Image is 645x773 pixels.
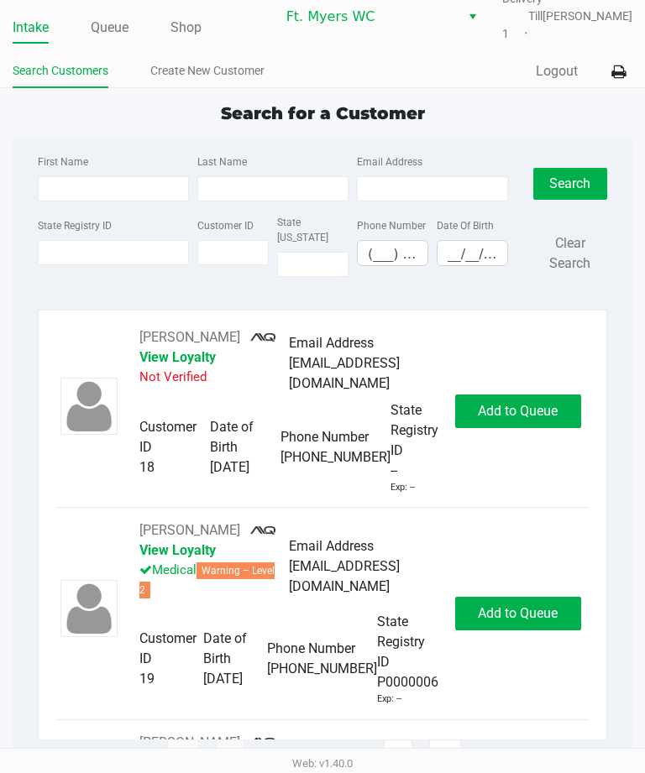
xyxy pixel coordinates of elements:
app-submit-button: Move to first page [167,739,199,773]
span: [DATE] [203,671,243,687]
span: [PERSON_NAME] [543,8,632,25]
span: Ft. Myers WC [286,7,450,27]
span: Customer ID [139,630,197,666]
span: [PHONE_NUMBER] [281,449,391,465]
label: Customer ID [197,218,254,233]
span: [PHONE_NUMBER] [267,661,377,676]
span: State Registry ID [391,402,438,458]
a: Intake [13,16,49,39]
button: See customer info [139,733,240,753]
span: [DATE] [210,459,249,475]
div: Exp: -- [377,692,401,707]
app-submit-button: Next [384,739,412,773]
input: Format: (999) 999-9999 [358,241,427,267]
label: Phone Number [357,218,426,233]
span: P0000006 [377,672,438,692]
span: Date of Birth [210,419,254,455]
app-submit-button: Move to last page [429,739,461,773]
span: Date of Birth [203,630,247,666]
label: State [US_STATE] [277,215,349,245]
span: Web: v1.40.0 [292,757,353,770]
button: See customer info [139,520,240,541]
label: Date Of Birth [437,218,494,233]
button: Logout [536,61,578,81]
span: Add to Queue [478,403,558,419]
a: Search Customers [13,60,108,81]
span: 19 [139,671,155,687]
span: Email Address [289,335,374,351]
kendo-maskedtextbox: Format: MM/DD/YYYY [437,240,508,266]
span: Add to Queue [478,605,558,621]
a: Queue [91,16,128,39]
label: Last Name [197,154,247,170]
a: Create New Customer [150,60,265,81]
button: Clear Search [533,233,607,274]
span: [EMAIL_ADDRESS][DOMAIN_NAME] [289,355,400,391]
button: Add to Queue [455,394,581,428]
span: -- [391,461,397,481]
app-submit-button: Previous [216,739,244,773]
button: Select [460,2,485,32]
button: Search [533,168,607,200]
input: Format: MM/DD/YYYY [438,241,507,267]
button: See customer info [139,327,240,347]
span: 18 [139,459,155,475]
div: Exp: -- [391,481,415,495]
span: Email Address [289,538,374,554]
span: Phone Number [281,429,369,445]
span: [EMAIL_ADDRESS][DOMAIN_NAME] [289,558,400,594]
span: Warning – Level 2 [139,562,275,598]
kendo-maskedtextbox: Format: (999) 999-9999 [357,240,428,266]
span: State Registry ID [377,614,425,670]
span: Search for a Customer [221,103,425,123]
label: First Name [38,154,88,170]
span: Phone Number [267,640,355,656]
p: Medical [139,561,289,598]
a: Shop [170,16,202,39]
label: Email Address [357,154,422,170]
span: Customer ID [139,419,197,455]
p: Not Verified [139,368,289,387]
label: State Registry ID [38,218,112,233]
button: Add to Queue [455,597,581,630]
